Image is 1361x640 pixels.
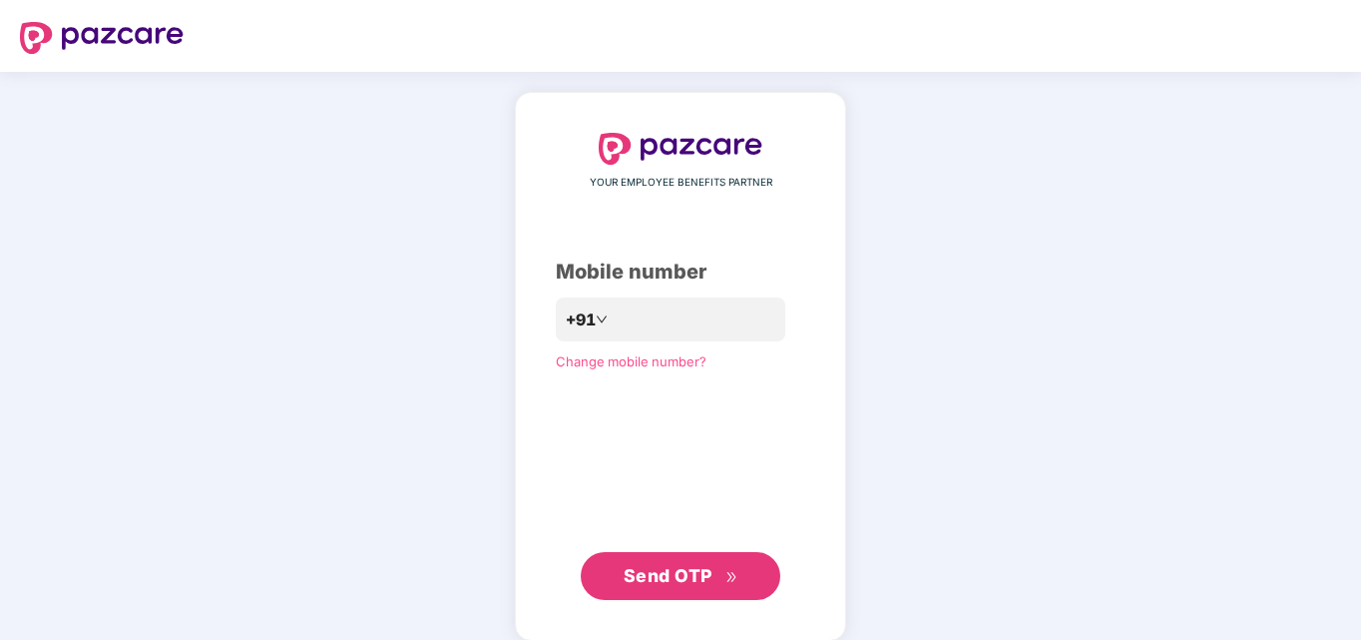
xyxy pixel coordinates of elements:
[566,308,596,332] span: +91
[596,314,608,325] span: down
[556,353,706,369] a: Change mobile number?
[624,565,712,586] span: Send OTP
[590,175,772,191] span: YOUR EMPLOYEE BENEFITS PARTNER
[599,133,762,165] img: logo
[20,22,184,54] img: logo
[725,571,738,584] span: double-right
[581,552,780,600] button: Send OTPdouble-right
[556,257,805,288] div: Mobile number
